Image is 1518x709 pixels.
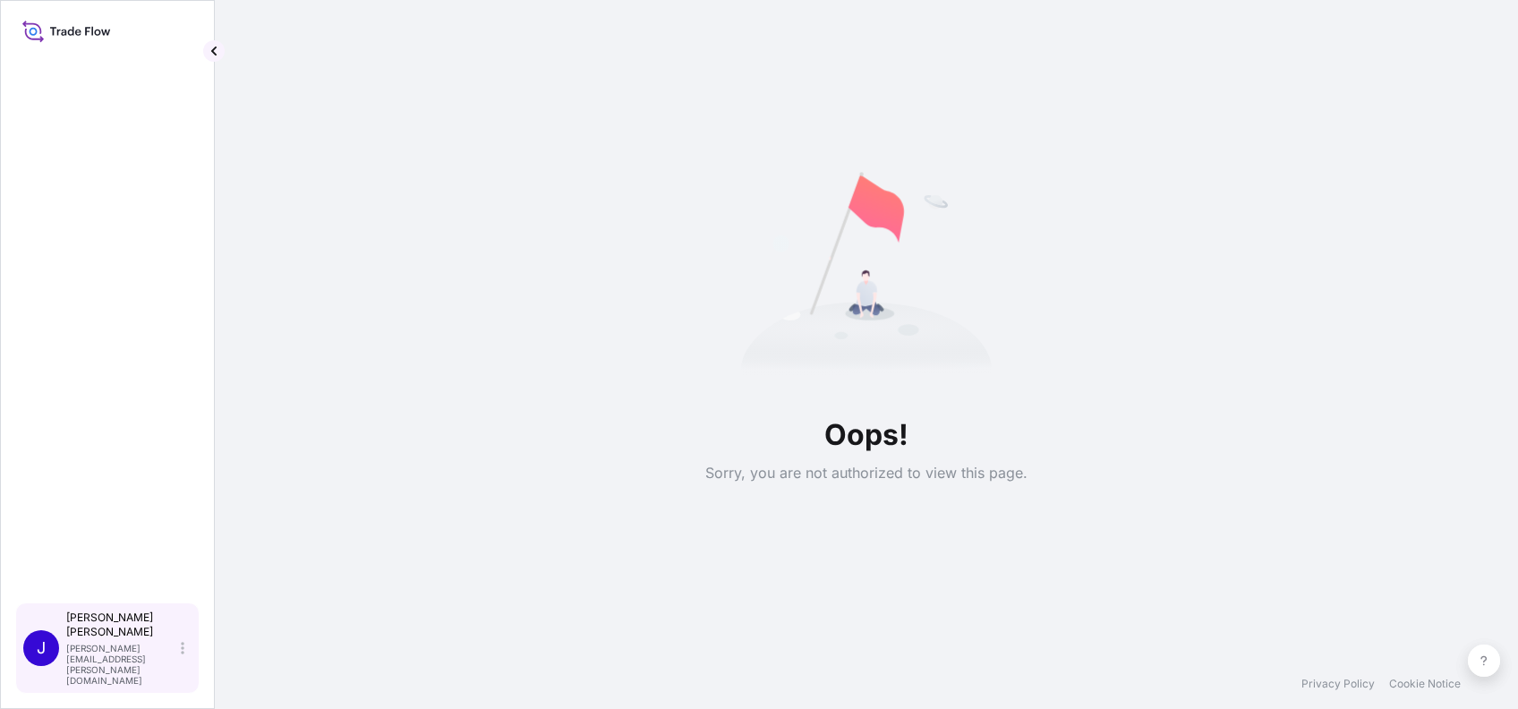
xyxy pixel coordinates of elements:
[705,414,1028,457] p: Oops!
[37,639,46,657] span: J
[1389,677,1461,691] a: Cookie Notice
[1301,677,1375,691] a: Privacy Policy
[66,643,177,686] p: [PERSON_NAME][EMAIL_ADDRESS][PERSON_NAME][DOMAIN_NAME]
[66,611,177,639] p: [PERSON_NAME] [PERSON_NAME]
[705,464,1028,482] p: Sorry, you are not authorized to view this page.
